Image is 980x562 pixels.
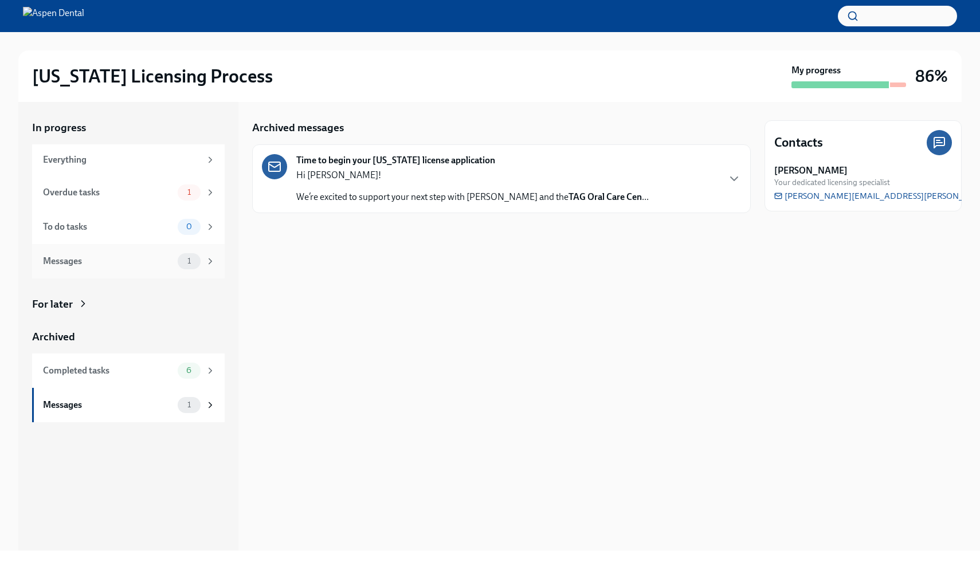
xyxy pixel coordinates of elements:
div: To do tasks [43,221,173,233]
a: In progress [32,120,225,135]
span: Your dedicated licensing specialist [774,177,890,188]
span: 1 [181,188,198,196]
strong: [PERSON_NAME] [774,164,848,177]
h2: [US_STATE] Licensing Process [32,65,273,88]
span: 0 [179,222,199,231]
a: Messages1 [32,244,225,278]
div: For later [32,297,73,312]
div: Overdue tasks [43,186,173,199]
a: To do tasks0 [32,210,225,244]
a: Messages1 [32,388,225,422]
a: Completed tasks6 [32,353,225,388]
h3: 86% [915,66,948,87]
a: For later [32,297,225,312]
div: Messages [43,399,173,411]
span: 1 [181,257,198,265]
p: Hi [PERSON_NAME]! [296,169,649,182]
span: 6 [179,366,198,375]
p: We’re excited to support your next step with [PERSON_NAME] and the ... [296,191,649,203]
div: Messages [43,255,173,268]
strong: My progress [791,64,841,77]
h4: Contacts [774,134,823,151]
strong: TAG Oral Care Cen [569,191,642,202]
h5: Archived messages [252,120,344,135]
a: Everything [32,144,225,175]
a: Archived [32,329,225,344]
div: Completed tasks [43,364,173,377]
img: Aspen Dental [23,7,84,25]
strong: Time to begin your [US_STATE] license application [296,154,495,167]
div: Everything [43,154,201,166]
a: Overdue tasks1 [32,175,225,210]
span: 1 [181,400,198,409]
